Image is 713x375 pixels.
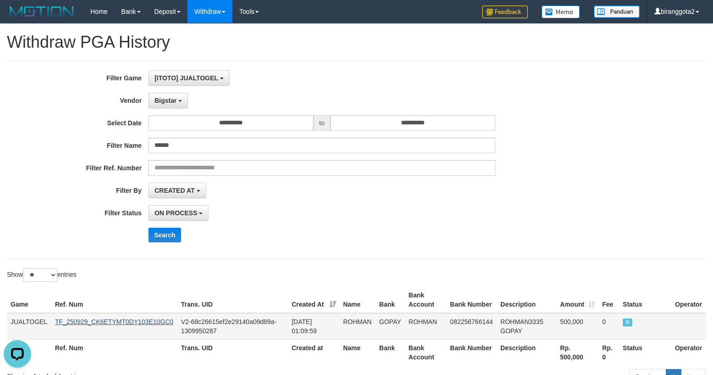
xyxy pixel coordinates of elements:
th: Status [619,287,671,313]
label: Show entries [7,268,77,282]
th: Trans. UID [177,287,288,313]
th: Name [340,287,376,313]
th: Description [497,339,556,365]
th: Operator [671,339,706,365]
button: Search [148,228,181,242]
th: Fee [598,287,619,313]
th: Bank [376,287,405,313]
select: Showentries [23,268,57,282]
td: ROHMAN [340,313,376,340]
img: panduan.png [594,6,640,18]
th: Rp. 500,000 [556,339,598,365]
td: 500,000 [556,313,598,340]
th: Rp. 0 [598,339,619,365]
th: Description [497,287,556,313]
th: Amount: activate to sort column ascending [556,287,598,313]
img: Feedback.jpg [482,6,528,18]
button: CREATED AT [148,183,206,198]
th: Trans. UID [177,339,288,365]
th: Bank Account [405,339,447,365]
button: Bigstar [148,93,188,108]
span: Bigstar [154,97,176,104]
th: Created at [288,339,339,365]
td: JUALTOGEL [7,313,51,340]
img: Button%20Memo.svg [542,6,580,18]
h1: Withdraw PGA History [7,33,706,51]
td: ROHMAN [405,313,447,340]
th: Created At: activate to sort column ascending [288,287,339,313]
td: 0 [598,313,619,340]
td: ROHMAN3335 GOPAY [497,313,556,340]
td: [DATE] 01:09:59 [288,313,339,340]
th: Bank [376,339,405,365]
button: [ITOTO] JUALTOGEL [148,70,230,86]
th: Bank Account [405,287,447,313]
span: [ITOTO] JUALTOGEL [154,74,218,82]
span: to [313,115,331,131]
td: V2-68c26615ef2e29140a09d89a-1309950287 [177,313,288,340]
th: Ref. Num [51,287,177,313]
th: Bank Number [446,287,497,313]
th: Bank Number [446,339,497,365]
th: Name [340,339,376,365]
button: Open LiveChat chat widget [4,4,31,31]
th: Status [619,339,671,365]
th: Game [7,287,51,313]
span: ON PROCESS [154,209,197,217]
th: Ref. Num [51,339,177,365]
span: ON PROCESS [623,319,632,326]
button: ON PROCESS [148,205,208,221]
th: Operator [671,287,706,313]
td: 082256766144 [446,313,497,340]
img: MOTION_logo.png [7,5,77,18]
a: TF_250929_CK6ETYMT0DY103E10GC0 [55,318,173,325]
span: CREATED AT [154,187,195,194]
td: GOPAY [376,313,405,340]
